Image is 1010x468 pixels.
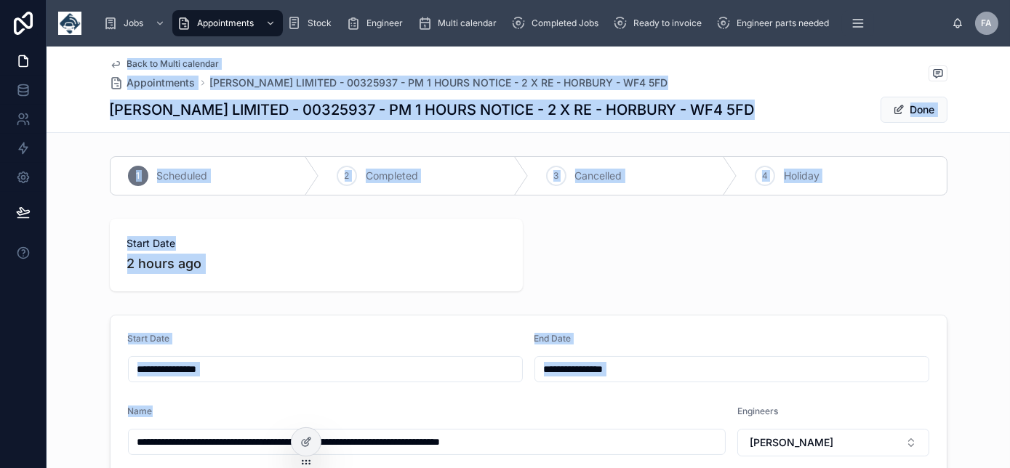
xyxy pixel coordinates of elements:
span: Multi calendar [438,17,497,29]
span: FA [982,17,993,29]
a: Engineer [342,10,413,36]
span: Back to Multi calendar [127,58,220,70]
a: [PERSON_NAME] LIMITED - 00325937 - PM 1 HOURS NOTICE - 2 X RE - HORBURY - WF4 5FD [210,76,668,90]
span: Ready to invoice [633,17,702,29]
span: Engineers [737,406,778,416]
span: Completed Jobs [532,17,598,29]
button: Done [881,97,947,123]
span: Stock [308,17,332,29]
a: Stock [283,10,342,36]
img: App logo [58,12,81,35]
span: 2 [345,170,350,182]
a: Appointments [110,76,196,90]
h1: [PERSON_NAME] LIMITED - 00325937 - PM 1 HOURS NOTICE - 2 X RE - HORBURY - WF4 5FD [110,100,755,120]
span: 4 [762,170,768,182]
a: Engineer parts needed [712,10,839,36]
div: scrollable content [93,7,952,39]
span: Cancelled [575,169,622,183]
span: [PERSON_NAME] [750,435,833,450]
a: Completed Jobs [507,10,609,36]
button: Select Button [737,429,929,456]
span: 3 [553,170,558,182]
a: Appointments [172,10,283,36]
a: Back to Multi calendar [110,58,220,70]
span: Appointments [197,17,254,29]
a: Ready to invoice [609,10,712,36]
span: Holiday [784,169,819,183]
p: 2 hours ago [127,254,202,274]
span: End Date [534,333,572,344]
span: Engineer [366,17,403,29]
span: 1 [136,170,140,182]
span: Appointments [127,76,196,90]
a: Multi calendar [413,10,507,36]
span: Completed [366,169,418,183]
span: Jobs [124,17,143,29]
span: Scheduled [157,169,208,183]
span: Engineer parts needed [737,17,829,29]
a: Jobs [99,10,172,36]
span: Start Date [128,333,170,344]
span: Start Date [127,236,505,251]
span: Name [128,406,153,416]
